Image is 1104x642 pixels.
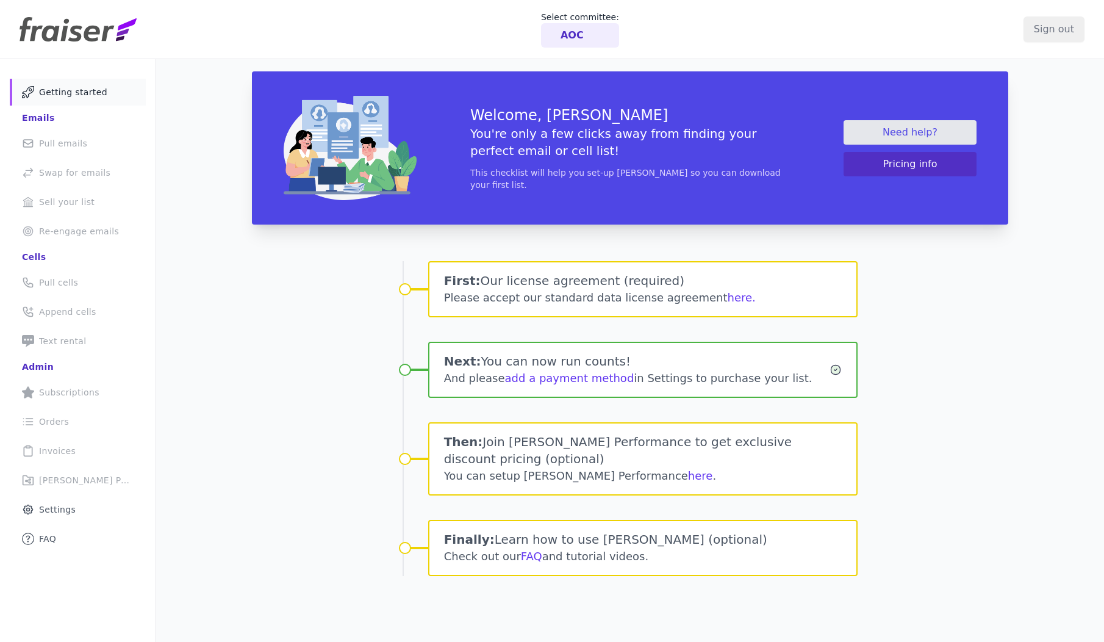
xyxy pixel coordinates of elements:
div: Admin [22,361,54,373]
a: Getting started [10,79,146,106]
div: And please in Settings to purchase your list. [444,370,830,387]
button: Pricing info [844,152,977,176]
span: Settings [39,503,76,516]
a: Need help? [844,120,977,145]
div: Please accept our standard data license agreement [444,289,842,306]
button: here. [728,289,756,306]
h1: Join [PERSON_NAME] Performance to get exclusive discount pricing (optional) [444,433,842,467]
h5: You're only a few clicks away from finding your perfect email or cell list! [470,125,790,159]
a: here [688,469,713,482]
a: Settings [10,496,146,523]
h1: Our license agreement (required) [444,272,842,289]
span: Then: [444,435,483,449]
div: Emails [22,112,55,124]
a: FAQ [10,525,146,552]
h3: Welcome, [PERSON_NAME] [470,106,790,125]
div: Check out our and tutorial videos. [444,548,842,565]
span: FAQ [39,533,56,545]
input: Sign out [1023,16,1084,42]
h1: You can now run counts! [444,353,830,370]
a: add a payment method [505,372,634,384]
span: Getting started [39,86,107,98]
p: Select committee: [541,11,619,23]
img: img [284,96,417,200]
p: AOC [561,28,584,43]
span: Finally: [444,532,495,547]
p: This checklist will help you set-up [PERSON_NAME] so you can download your first list. [470,167,790,191]
div: Cells [22,251,46,263]
img: Fraiser Logo [20,17,137,41]
div: You can setup [PERSON_NAME] Performance . [444,467,842,485]
a: FAQ [521,550,542,563]
h1: Learn how to use [PERSON_NAME] (optional) [444,531,842,548]
span: Next: [444,354,481,369]
a: Select committee: AOC [541,11,619,48]
span: First: [444,273,481,288]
